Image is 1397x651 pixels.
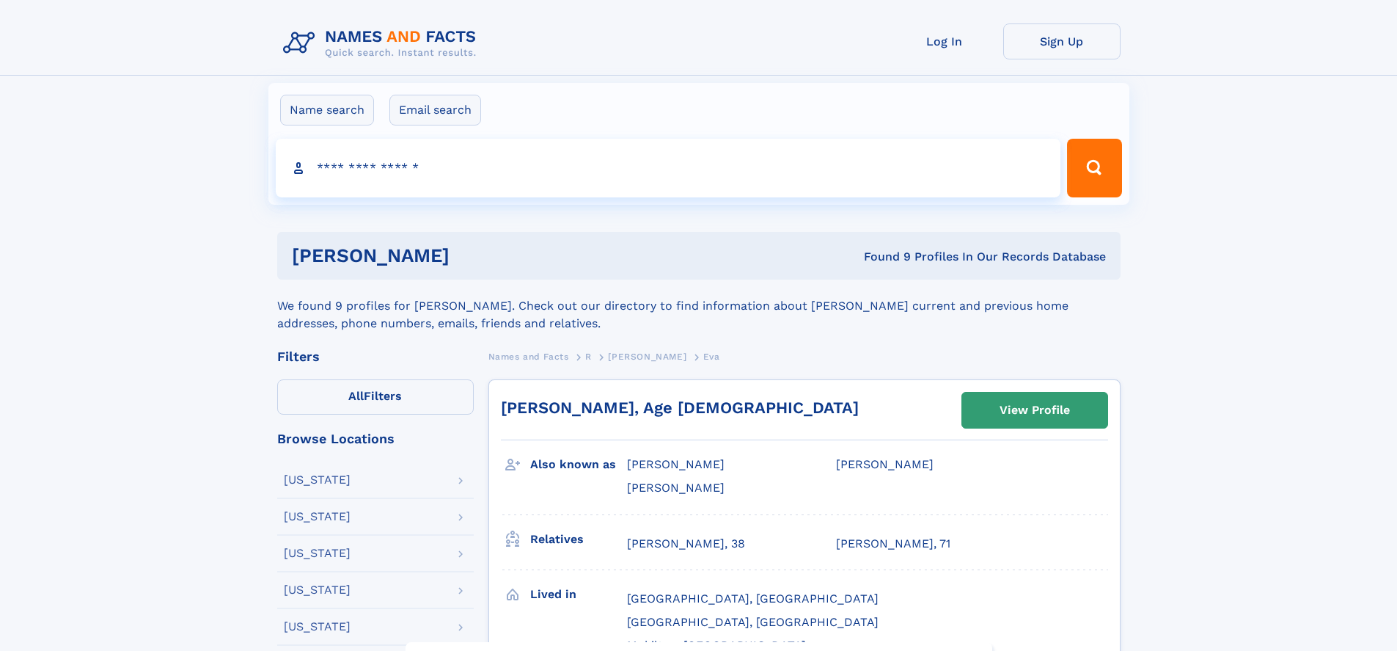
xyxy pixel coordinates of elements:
[530,452,627,477] h3: Also known as
[627,615,879,629] span: [GEOGRAPHIC_DATA], [GEOGRAPHIC_DATA]
[284,621,351,633] div: [US_STATE]
[389,95,481,126] label: Email search
[530,582,627,607] h3: Lived in
[627,457,725,471] span: [PERSON_NAME]
[284,511,351,523] div: [US_STATE]
[280,95,374,126] label: Name search
[703,352,720,362] span: Eva
[284,584,351,596] div: [US_STATE]
[277,23,488,63] img: Logo Names and Facts
[585,352,592,362] span: R
[608,347,686,365] a: [PERSON_NAME]
[656,249,1106,265] div: Found 9 Profiles In Our Records Database
[284,548,351,559] div: [US_STATE]
[348,389,364,403] span: All
[608,352,686,362] span: [PERSON_NAME]
[501,399,859,417] a: [PERSON_NAME], Age [DEMOGRAPHIC_DATA]
[1000,393,1070,427] div: View Profile
[277,432,474,445] div: Browse Locations
[277,350,474,363] div: Filters
[276,139,1061,197] input: search input
[962,393,1107,428] a: View Profile
[1067,139,1121,197] button: Search Button
[836,536,950,552] a: [PERSON_NAME], 71
[284,474,351,486] div: [US_STATE]
[886,23,1003,59] a: Log In
[292,247,657,265] h1: [PERSON_NAME]
[530,527,627,552] h3: Relatives
[488,347,569,365] a: Names and Facts
[277,280,1121,332] div: We found 9 profiles for [PERSON_NAME]. Check out our directory to find information about [PERSON_...
[627,481,725,495] span: [PERSON_NAME]
[836,457,934,471] span: [PERSON_NAME]
[1003,23,1121,59] a: Sign Up
[627,592,879,605] span: [GEOGRAPHIC_DATA], [GEOGRAPHIC_DATA]
[627,536,745,552] a: [PERSON_NAME], 38
[585,347,592,365] a: R
[277,379,474,415] label: Filters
